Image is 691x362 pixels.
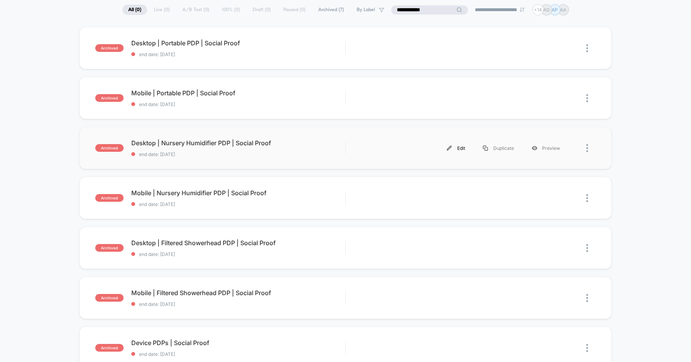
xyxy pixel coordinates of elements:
span: All ( 0 ) [122,5,147,15]
span: end date: [DATE] [131,51,345,57]
span: end date: [DATE] [131,351,345,357]
span: Mobile | Portable PDP | Social Proof [131,89,345,97]
span: Desktop | Filtered Showerhead PDP | Social Proof [131,239,345,247]
span: Desktop | Nursery Humidifier PDP | Social Proof [131,139,345,147]
img: close [586,44,588,52]
p: AG [543,7,550,13]
img: close [586,194,588,202]
img: close [586,94,588,102]
div: + 14 [532,4,544,15]
img: close [586,244,588,252]
span: Mobile | Nursery Humidifier PDP | Social Proof [131,189,345,197]
span: archived [95,44,124,52]
span: end date: [DATE] [131,301,345,307]
img: menu [447,146,452,151]
span: end date: [DATE] [131,251,345,257]
span: archived [95,194,124,202]
p: AP [552,7,558,13]
img: close [586,294,588,302]
span: end date: [DATE] [131,201,345,207]
div: Duplicate [474,139,523,157]
span: archived [95,294,124,302]
span: archived [95,244,124,252]
span: end date: [DATE] [131,101,345,107]
span: Archived ( 7 ) [312,5,350,15]
span: archived [95,94,124,102]
img: close [586,344,588,352]
span: Device PDPs | Social Proof [131,339,345,347]
span: Mobile | Filtered Showerhead PDP | Social Proof [131,289,345,297]
img: close [586,144,588,152]
span: By Label [357,7,375,13]
span: archived [95,344,124,352]
div: Preview [523,139,569,157]
p: AA [560,7,566,13]
span: archived [95,144,124,152]
img: menu [483,146,488,151]
span: end date: [DATE] [131,151,345,157]
span: Desktop | Portable PDP | Social Proof [131,39,345,47]
img: end [520,7,524,12]
div: Edit [438,139,474,157]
